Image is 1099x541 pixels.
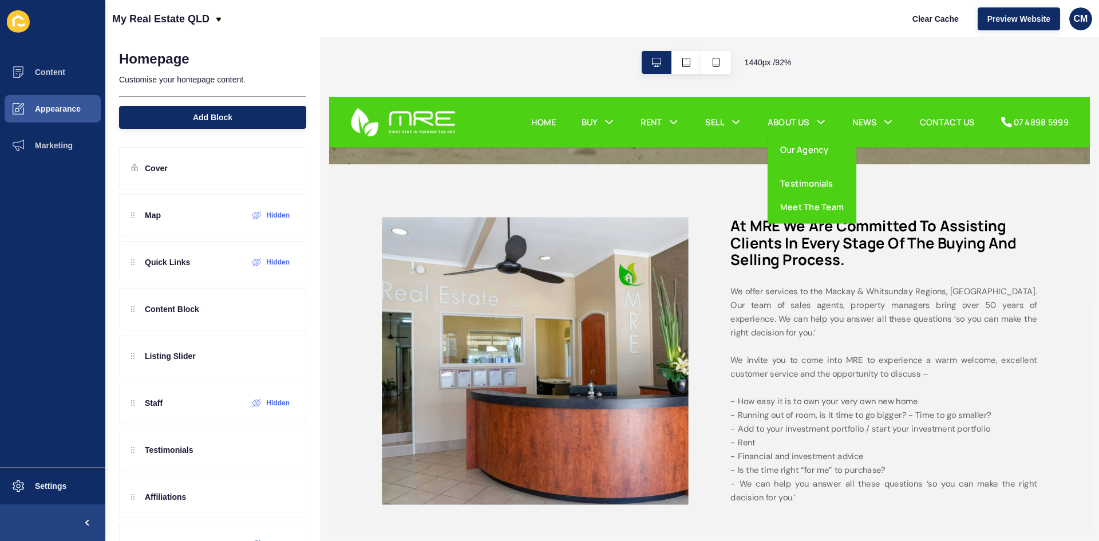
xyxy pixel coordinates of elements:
[266,258,290,267] label: Hidden
[119,51,189,67] h1: Homepage
[489,87,547,101] a: Testimonials
[145,491,186,503] p: Affiliations
[338,21,361,34] a: RENT
[435,204,767,442] p: We offer services to the Mackay & Whitsunday Regions, [GEOGRAPHIC_DATA]. Our team of sales agents...
[145,256,190,268] p: Quick Links
[193,112,232,123] span: Add Block
[145,350,196,362] p: Listing Slider
[745,57,792,68] span: 1440 px / 92 %
[23,11,137,44] img: My Real Estate Queensland Logo
[266,398,290,408] label: Hidden
[489,112,558,126] a: Meet The Team
[119,106,306,129] button: Add Block
[978,7,1060,30] button: Preview Website
[912,13,959,25] span: Clear Cache
[145,210,161,221] p: Map
[640,21,699,34] a: CONTACT US
[112,5,209,33] p: My Real Estate QLD
[727,21,802,34] a: 07 4898 5999
[145,397,163,409] p: Staff
[145,303,199,315] p: Content Block
[567,21,594,34] a: NEWS
[57,131,389,442] img: Image related to text in section
[987,13,1050,25] span: Preview Website
[145,163,168,174] p: Cover
[219,21,246,34] a: HOME
[903,7,968,30] button: Clear Cache
[742,21,802,34] div: 07 4898 5999
[489,50,541,64] a: Our Agency
[145,444,193,456] p: Testimonials
[475,21,520,34] a: ABOUT US
[273,21,290,34] a: BUY
[1074,13,1088,25] span: CM
[435,131,767,185] h2: At MRE we are committed to assisting clients in every stage of the buying and selling process.
[119,67,306,92] p: Customise your homepage content.
[266,211,290,220] label: Hidden
[408,21,428,34] a: SELL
